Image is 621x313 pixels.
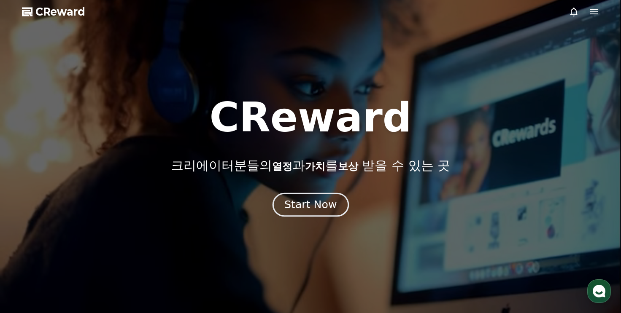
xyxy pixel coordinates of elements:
[3,243,56,264] a: 홈
[171,158,450,173] p: 크리에이터분들의 과 를 받을 수 있는 곳
[27,256,32,262] span: 홈
[56,243,109,264] a: 대화
[305,161,325,172] span: 가치
[272,161,292,172] span: 열정
[35,5,85,19] span: CReward
[109,243,162,264] a: 설정
[284,198,337,212] div: Start Now
[22,5,85,19] a: CReward
[274,202,347,210] a: Start Now
[272,193,348,217] button: Start Now
[77,256,87,263] span: 대화
[338,161,358,172] span: 보상
[130,256,140,262] span: 설정
[209,97,411,138] h1: CReward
